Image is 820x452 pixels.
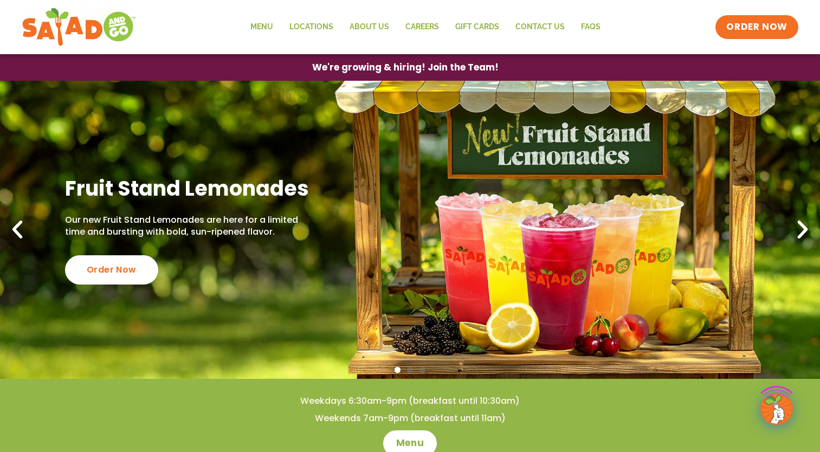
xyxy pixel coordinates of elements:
span: Go to slide 2 [407,367,413,373]
h4: Weekends 7am-9pm (breakfast until 11am) [22,412,798,424]
a: Locations [281,15,341,40]
img: new-SAG-logo-768×292 [22,5,136,49]
a: We're growing & hiring! Join the Team! [296,55,515,80]
span: Go to slide 3 [419,367,425,373]
a: Careers [397,15,447,40]
span: We're growing & hiring! Join the Team! [312,63,499,72]
div: Order Now [65,255,158,285]
a: FAQs [573,15,609,40]
span: ORDER NOW [726,21,787,34]
a: GIFT CARDS [447,15,507,40]
h4: Weekdays 6:30am-9pm (breakfast until 10:30am) [22,395,798,407]
a: About Us [341,15,397,40]
div: Next slide [791,218,815,242]
span: Go to slide 1 [395,367,401,373]
a: Contact Us [507,15,573,40]
a: ORDER NOW [715,15,798,39]
a: Menu [242,15,281,40]
div: Previous slide [5,218,29,242]
p: Our new Fruit Stand Lemonades are here for a limited time and bursting with bold, sun-ripened fla... [65,214,314,238]
span: Menu [396,437,424,450]
h2: Fruit Stand Lemonades [65,175,314,202]
nav: Menu [242,15,609,40]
